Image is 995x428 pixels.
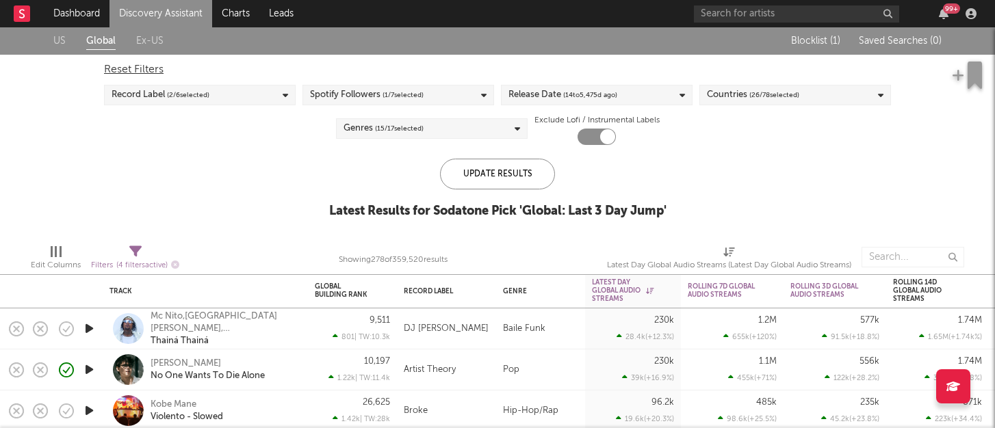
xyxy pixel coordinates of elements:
a: [PERSON_NAME] [151,358,221,370]
div: 10,197 [364,357,390,366]
div: Spotify Followers [310,87,424,103]
label: Exclude Lofi / Instrumental Labels [534,112,660,129]
div: 9,511 [370,316,390,325]
span: ( 1 ) [830,36,840,46]
div: 1.65M ( +1.74k % ) [919,332,982,341]
div: Release Date [508,87,617,103]
div: 485k [756,398,777,407]
a: Global [86,33,116,50]
div: 235k [860,398,879,407]
div: 99 + [943,3,960,14]
span: ( 14 to 5,475 d ago) [563,87,617,103]
span: Blocklist [791,36,840,46]
div: Rolling 14D Global Audio Streams [893,278,961,303]
div: Reset Filters [104,62,891,78]
div: Rolling 3D Global Audio Streams [790,282,859,299]
div: Edit Columns [31,240,81,280]
div: 19.6k ( +20.3 % ) [616,414,674,423]
div: 223k ( +34.4 % ) [926,414,982,423]
div: 577k [860,316,879,325]
div: 1.42k | TW: 28k [315,414,390,423]
div: Latest Results for Sodatone Pick ' Global: Last 3 Day Jump ' [329,203,667,219]
div: 801 | TW: 10.3k [315,332,390,341]
div: Global Building Rank [315,282,370,299]
span: Saved Searches [859,36,942,46]
div: 28.4k ( +12.3 % ) [617,332,674,341]
div: 455k ( +71 % ) [728,373,777,382]
div: Edit Columns [31,257,81,273]
div: DJ [PERSON_NAME] [404,321,489,337]
div: 230k [654,357,674,366]
a: Thainá Thainá [151,335,209,347]
input: Search... [862,247,964,267]
div: Showing 278 of 359,520 results [339,240,448,280]
div: Genres [344,120,424,137]
div: Showing 278 of 359,520 results [339,252,448,268]
a: US [53,33,66,50]
a: Ex-US [136,33,164,50]
div: Record Label [112,87,209,103]
div: 96.2k [651,398,674,407]
span: ( 4 filters active) [116,262,168,269]
button: Saved Searches (0) [855,36,942,46]
div: Latest Day Global Audio Streams (Latest Day Global Audio Streams) [607,257,851,273]
span: ( 0 ) [930,36,942,46]
div: Filters(4 filters active) [91,240,179,280]
div: 230k [654,316,674,325]
div: Genre [503,287,571,295]
a: Violento - Slowed [151,411,223,423]
div: 1.74M [958,316,982,325]
div: Baile Funk [496,308,585,349]
div: Track [109,287,294,295]
button: 99+ [939,8,948,19]
div: 122k ( +28.2 % ) [825,373,879,382]
div: 1.74M [958,357,982,366]
div: Latest Day Global Audio Streams [592,278,654,303]
span: ( 1 / 7 selected) [383,87,424,103]
a: Mc Nito,[GEOGRAPHIC_DATA][PERSON_NAME],[GEOGRAPHIC_DATA] [151,310,298,335]
div: 388k ( +28.8 % ) [925,373,982,382]
div: Countries [707,87,799,103]
div: Pop [496,349,585,390]
div: 45.2k ( +23.8 % ) [821,414,879,423]
input: Search for artists [694,5,899,23]
span: ( 2 / 6 selected) [167,87,209,103]
a: No One Wants To Die Alone [151,370,265,382]
span: ( 26 / 78 selected) [749,87,799,103]
div: 26,625 [363,398,390,407]
div: 871k [963,398,982,407]
div: 39k ( +16.9 % ) [622,373,674,382]
div: 1.22k | TW: 11.4k [315,373,390,382]
div: 98.6k ( +25.5 % ) [718,414,777,423]
div: 556k [860,357,879,366]
div: 1.1M [759,357,777,366]
div: Record Label [404,287,469,295]
a: Kobe Mane [151,399,196,411]
div: Update Results [440,159,555,189]
div: 655k ( +120 % ) [723,332,777,341]
div: Latest Day Global Audio Streams (Latest Day Global Audio Streams) [607,240,851,280]
div: 1.2M [758,316,777,325]
div: Rolling 7D Global Audio Streams [688,282,756,299]
div: Filters [91,257,179,274]
div: Artist Theory [404,362,456,378]
div: 91.5k ( +18.8 % ) [822,332,879,341]
span: ( 15 / 17 selected) [375,120,424,137]
div: Broke [404,403,428,419]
